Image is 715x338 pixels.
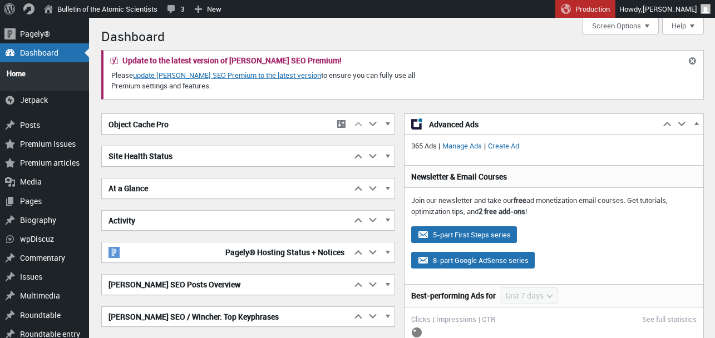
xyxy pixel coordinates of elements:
[102,275,351,295] h2: [PERSON_NAME] SEO Posts Overview
[643,4,697,14] span: [PERSON_NAME]
[411,171,697,182] h3: Newsletter & Email Courses
[102,178,351,198] h2: At a Glance
[102,115,331,135] h2: Object Cache Pro
[122,57,342,64] h2: Update to the latest version of [PERSON_NAME] SEO Premium!
[102,307,351,327] h2: [PERSON_NAME] SEO / Wincher: Top Keyphrases
[479,206,525,216] strong: 2 free add-ons
[411,195,697,217] p: Join our newsletter and take our ad monetization email courses. Get tutorials, optimization tips,...
[486,141,521,151] a: Create Ad
[583,18,659,34] button: Screen Options
[411,327,422,338] img: loading
[662,18,704,34] button: Help
[411,141,697,152] p: 365 Ads | |
[411,290,496,301] h3: Best-performing Ads for
[109,247,120,258] img: pagely-w-on-b20x20.png
[110,69,446,92] p: Please to ensure you can fully use all Premium settings and features.
[102,211,351,231] h2: Activity
[514,195,526,205] strong: free
[102,146,351,166] h2: Site Health Status
[440,141,484,151] a: Manage Ads
[102,242,351,262] h2: Pagely® Hosting Status + Notices
[429,119,653,130] span: Advanced Ads
[411,226,517,243] button: 5-part First Steps series
[133,70,321,80] a: update [PERSON_NAME] SEO Premium to the latest version
[411,252,535,269] button: 8-part Google AdSense series
[101,23,704,47] h1: Dashboard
